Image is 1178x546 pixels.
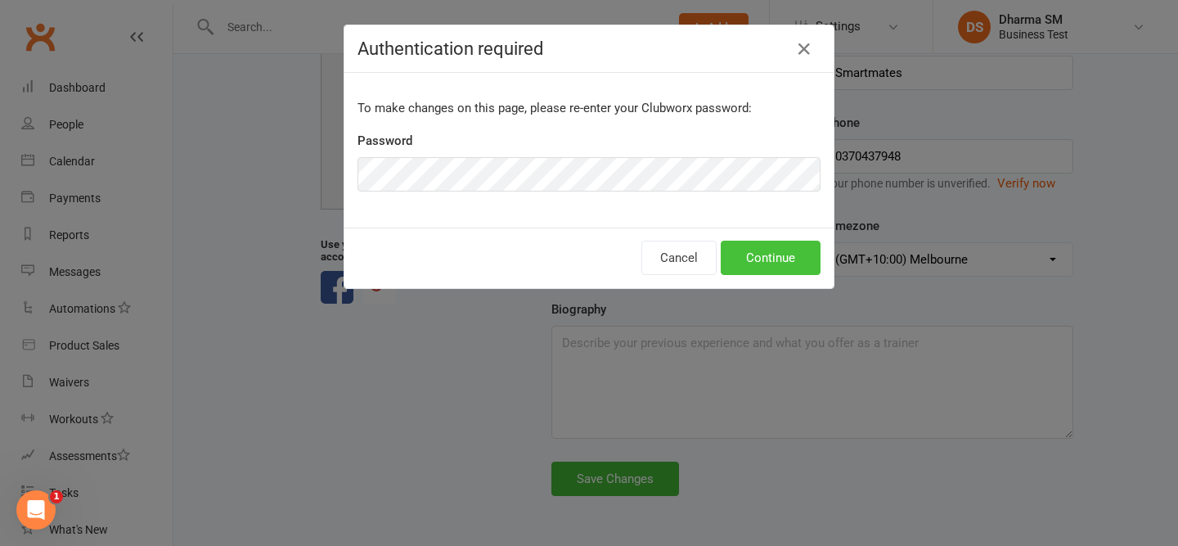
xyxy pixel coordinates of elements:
[641,241,717,275] button: Cancel
[357,38,821,59] h4: Authentication required
[721,241,821,275] button: Continue
[357,98,821,118] p: To make changes on this page, please re-enter your Clubworx password:
[791,36,817,62] button: Close
[50,490,63,503] span: 1
[16,490,56,530] iframe: Intercom live chat
[357,131,412,151] label: Password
